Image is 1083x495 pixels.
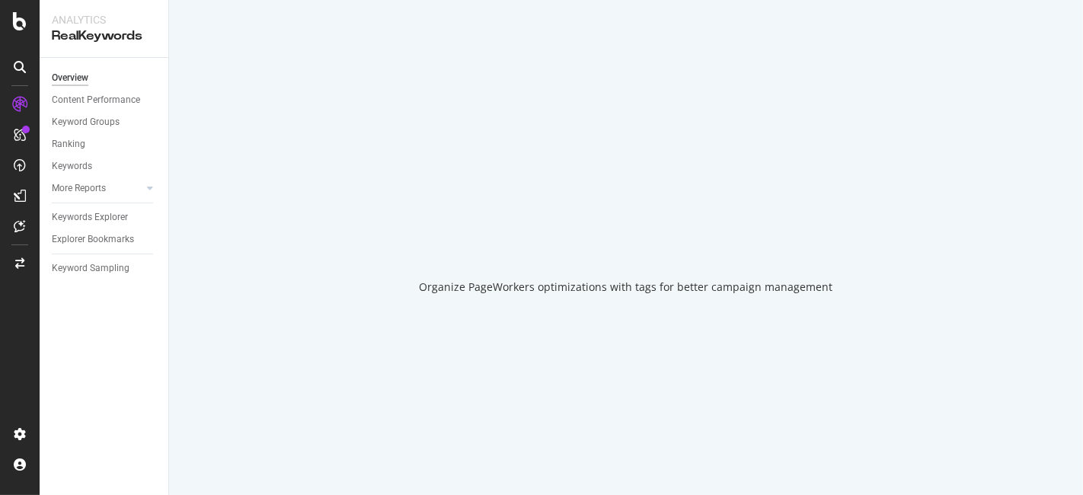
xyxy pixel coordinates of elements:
[52,260,158,276] a: Keyword Sampling
[420,279,833,295] div: Organize PageWorkers optimizations with tags for better campaign management
[52,260,129,276] div: Keyword Sampling
[52,70,158,86] a: Overview
[52,27,156,45] div: RealKeywords
[52,136,158,152] a: Ranking
[571,200,681,255] div: animation
[52,92,140,108] div: Content Performance
[52,114,120,130] div: Keyword Groups
[52,114,158,130] a: Keyword Groups
[52,209,158,225] a: Keywords Explorer
[52,180,106,196] div: More Reports
[52,70,88,86] div: Overview
[52,12,156,27] div: Analytics
[52,232,158,247] a: Explorer Bookmarks
[52,180,142,196] a: More Reports
[52,136,85,152] div: Ranking
[52,209,128,225] div: Keywords Explorer
[52,158,92,174] div: Keywords
[52,92,158,108] a: Content Performance
[52,158,158,174] a: Keywords
[52,232,134,247] div: Explorer Bookmarks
